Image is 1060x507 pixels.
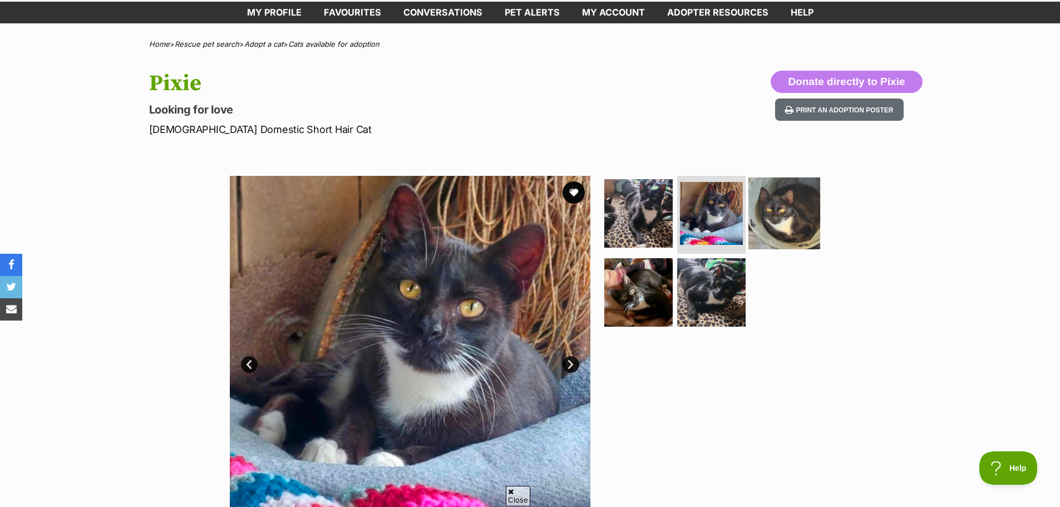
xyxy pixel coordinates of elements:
p: Looking for love [149,102,620,117]
a: Favourites [313,2,392,23]
a: My profile [236,2,313,23]
img: Photo of Pixie [680,182,743,245]
span: Close [506,486,530,505]
img: Photo of Pixie [604,258,673,327]
div: > > > [121,40,939,48]
iframe: Help Scout Beacon - Open [979,451,1038,485]
p: [DEMOGRAPHIC_DATA] Domestic Short Hair Cat [149,122,620,137]
img: Photo of Pixie [677,258,746,327]
button: favourite [563,181,585,204]
a: My account [571,2,656,23]
a: conversations [392,2,494,23]
a: Pet alerts [494,2,571,23]
a: Next [563,356,579,373]
button: Donate directly to Pixie [771,71,922,93]
a: Home [149,40,170,48]
a: Help [780,2,825,23]
a: Prev [241,356,258,373]
img: Photo of Pixie [748,178,820,249]
button: Print an adoption poster [775,99,903,121]
h1: Pixie [149,71,620,96]
a: Adopt a cat [244,40,283,48]
a: Adopter resources [656,2,780,23]
a: Rescue pet search [175,40,239,48]
img: Photo of Pixie [604,179,673,248]
a: Cats available for adoption [288,40,379,48]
